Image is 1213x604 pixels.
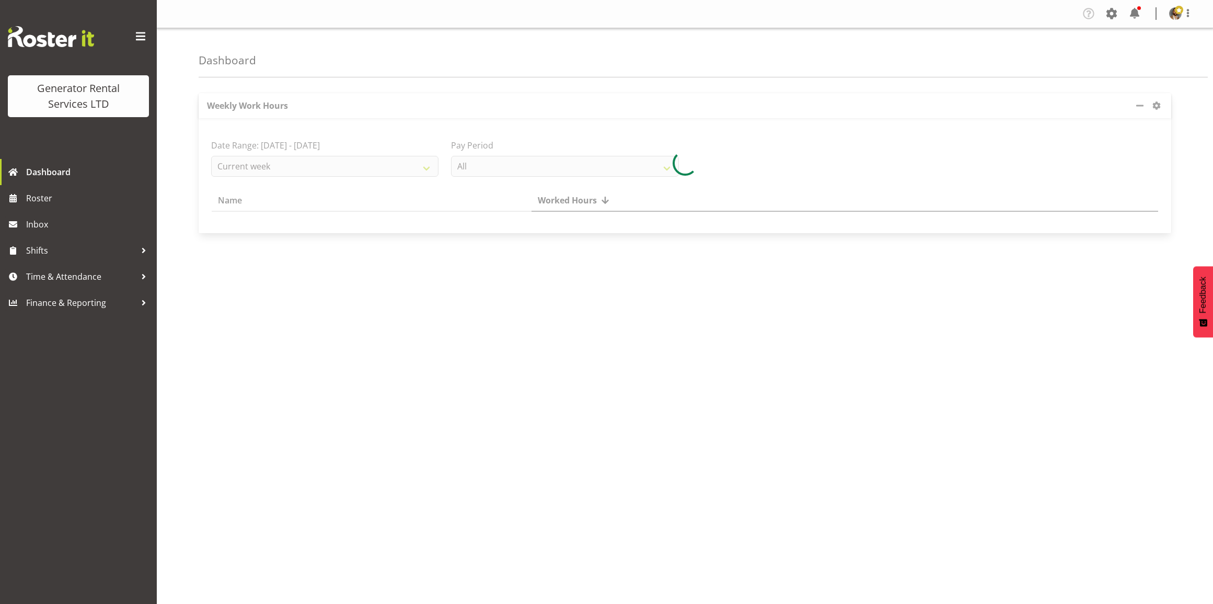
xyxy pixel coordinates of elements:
span: Feedback [1198,277,1208,313]
span: Shifts [26,243,136,258]
button: Feedback - Show survey [1193,266,1213,337]
span: Time & Attendance [26,269,136,284]
div: Generator Rental Services LTD [18,81,138,112]
img: sean-johnstone4fef95288b34d066b2c6be044394188f.png [1169,7,1182,20]
span: Finance & Reporting [26,295,136,311]
h4: Dashboard [199,54,256,66]
span: Roster [26,190,152,206]
span: Inbox [26,216,152,232]
span: Dashboard [26,164,152,180]
img: Rosterit website logo [8,26,94,47]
